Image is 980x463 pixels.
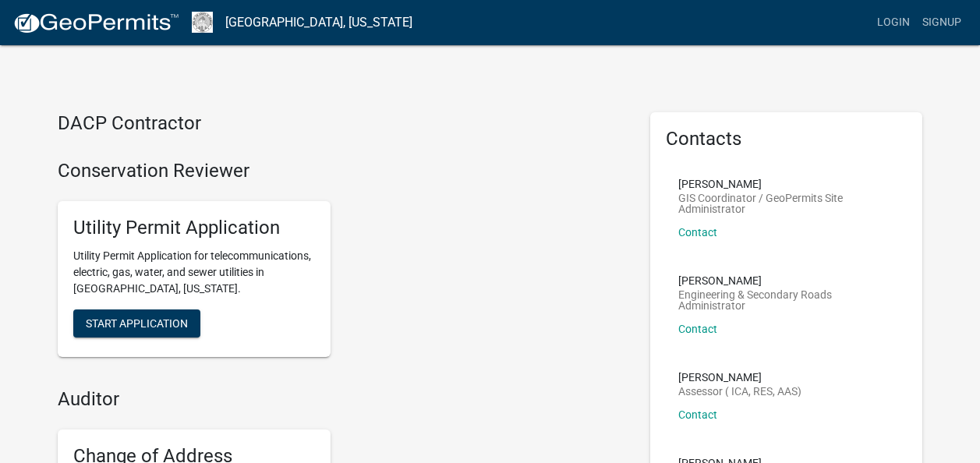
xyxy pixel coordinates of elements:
a: Contact [678,226,717,239]
h4: DACP Contractor [58,112,627,135]
p: Assessor ( ICA, RES, AAS) [678,386,801,397]
a: [GEOGRAPHIC_DATA], [US_STATE] [225,9,412,36]
p: GIS Coordinator / GeoPermits Site Administrator [678,193,895,214]
h4: Conservation Reviewer [58,160,627,182]
a: Contact [678,408,717,421]
p: Engineering & Secondary Roads Administrator [678,289,895,311]
img: Franklin County, Iowa [192,12,213,33]
p: [PERSON_NAME] [678,275,895,286]
h4: Auditor [58,388,627,411]
span: Start Application [86,317,188,330]
a: Contact [678,323,717,335]
p: [PERSON_NAME] [678,178,895,189]
h5: Utility Permit Application [73,217,315,239]
p: [PERSON_NAME] [678,372,801,383]
p: Utility Permit Application for telecommunications, electric, gas, water, and sewer utilities in [... [73,248,315,297]
h5: Contacts [666,128,907,150]
a: Login [871,8,916,37]
button: Start Application [73,309,200,338]
a: Signup [916,8,968,37]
